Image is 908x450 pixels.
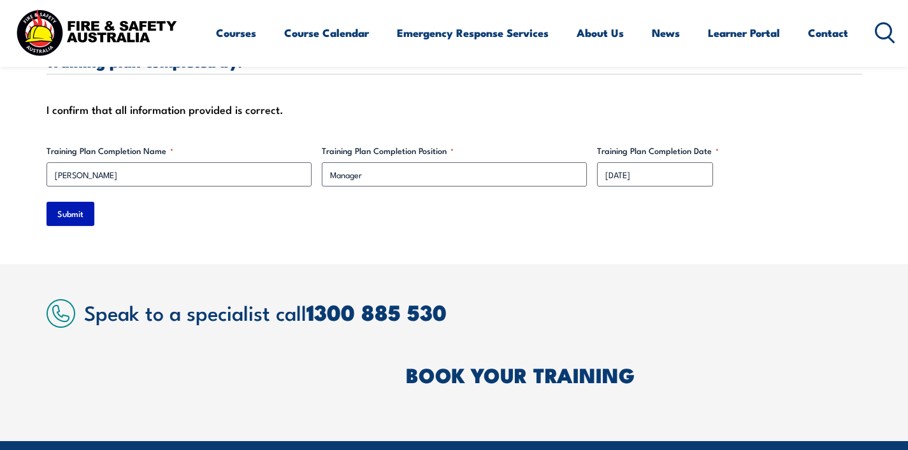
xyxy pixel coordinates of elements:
a: Emergency Response Services [397,16,549,50]
input: dd/mm/yyyy [597,162,713,186]
h2: BOOK YOUR TRAINING [406,365,862,383]
a: News [652,16,680,50]
a: 1300 885 530 [306,295,447,328]
h2: Speak to a specialist call [84,300,862,323]
a: Contact [808,16,848,50]
label: Training Plan Completion Position [322,144,587,157]
h3: Training plan completed by: [47,54,862,69]
label: Training Plan Completion Name [47,144,312,157]
label: Training Plan Completion Date [597,144,862,157]
a: Courses [216,16,256,50]
a: Course Calendar [284,16,369,50]
input: Submit [47,202,94,226]
a: Learner Portal [708,16,780,50]
a: About Us [577,16,624,50]
div: I confirm that all information provided is correct. [47,100,862,119]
